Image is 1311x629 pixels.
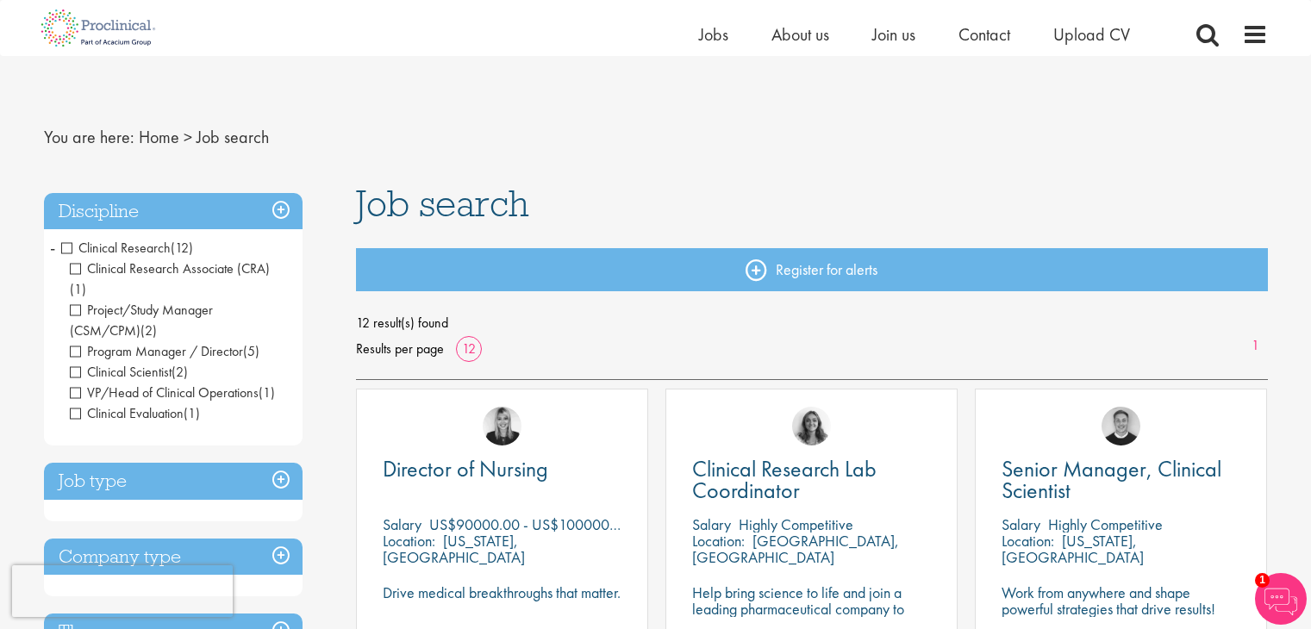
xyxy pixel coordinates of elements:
[692,454,877,505] span: Clinical Research Lab Coordinator
[483,407,521,445] img: Janelle Jones
[1053,23,1130,46] a: Upload CV
[739,514,853,534] p: Highly Competitive
[356,336,444,362] span: Results per page
[44,539,303,576] h3: Company type
[70,301,213,339] span: Project/Study Manager (CSM/CPM)
[70,259,270,298] span: Clinical Research Associate (CRA)
[70,383,259,402] span: VP/Head of Clinical Operations
[243,342,259,360] span: (5)
[771,23,829,46] a: About us
[356,248,1268,291] a: Register for alerts
[1002,458,1240,501] a: Senior Manager, Clinical Scientist
[383,531,435,551] span: Location:
[356,180,529,227] span: Job search
[44,126,134,148] span: You are here:
[70,363,172,381] span: Clinical Scientist
[50,234,55,260] span: -
[171,239,193,257] span: (12)
[1002,514,1040,534] span: Salary
[259,383,275,402] span: (1)
[356,310,1268,336] span: 12 result(s) found
[184,126,192,148] span: >
[61,239,193,257] span: Clinical Research
[692,514,731,534] span: Salary
[692,531,745,551] span: Location:
[70,280,86,298] span: (1)
[70,363,188,381] span: Clinical Scientist
[958,23,1010,46] a: Contact
[70,342,259,360] span: Program Manager / Director
[429,514,696,534] p: US$90000.00 - US$100000.00 per annum
[699,23,728,46] a: Jobs
[692,458,931,501] a: Clinical Research Lab Coordinator
[61,239,171,257] span: Clinical Research
[1102,407,1140,445] img: Bo Forsen
[792,407,831,445] img: Jackie Cerchio
[172,363,188,381] span: (2)
[1002,531,1054,551] span: Location:
[140,321,157,339] span: (2)
[70,259,270,277] span: Clinical Research Associate (CRA)
[1002,454,1221,505] span: Senior Manager, Clinical Scientist
[383,584,621,601] p: Drive medical breakthroughs that matter.
[383,458,621,480] a: Director of Nursing
[692,531,899,567] p: [GEOGRAPHIC_DATA], [GEOGRAPHIC_DATA]
[1243,336,1268,356] a: 1
[456,339,482,358] a: 12
[70,404,184,422] span: Clinical Evaluation
[44,193,303,230] h3: Discipline
[1002,531,1144,567] p: [US_STATE], [GEOGRAPHIC_DATA]
[70,342,243,360] span: Program Manager / Director
[139,126,179,148] a: breadcrumb link
[70,404,200,422] span: Clinical Evaluation
[383,454,548,483] span: Director of Nursing
[184,404,200,422] span: (1)
[1048,514,1163,534] p: Highly Competitive
[383,514,421,534] span: Salary
[197,126,269,148] span: Job search
[70,383,275,402] span: VP/Head of Clinical Operations
[383,531,525,567] p: [US_STATE], [GEOGRAPHIC_DATA]
[1255,573,1270,588] span: 1
[44,463,303,500] h3: Job type
[12,565,233,617] iframe: reCAPTCHA
[872,23,915,46] a: Join us
[1255,573,1307,625] img: Chatbot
